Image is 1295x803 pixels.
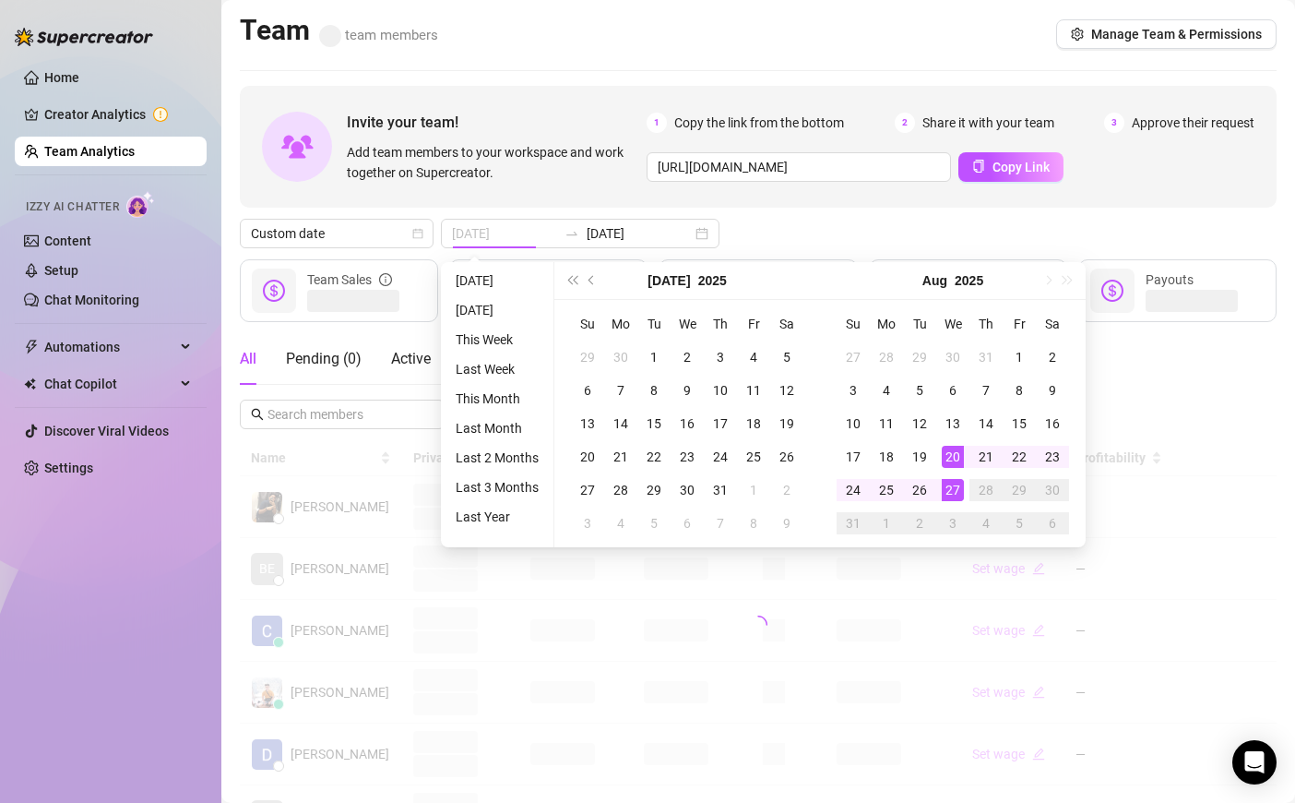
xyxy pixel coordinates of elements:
div: 24 [842,479,864,501]
td: 2025-07-10 [704,374,737,407]
div: 17 [709,413,731,435]
div: 5 [909,379,931,401]
td: 2025-08-06 [671,507,704,540]
div: 15 [1008,413,1030,435]
td: 2025-07-11 [737,374,770,407]
span: to [564,226,579,241]
div: 2 [676,346,698,368]
td: 2025-09-01 [870,507,903,540]
th: Sa [770,307,803,341]
span: 1 [647,113,667,133]
div: 5 [776,346,798,368]
div: 16 [1041,413,1063,435]
a: Settings [44,461,93,475]
div: 10 [842,413,864,435]
span: Add team members to your workspace and work together on Supercreator. [347,142,639,183]
th: We [936,307,969,341]
div: 7 [975,379,997,401]
div: 6 [676,512,698,534]
a: Team Analytics [44,144,135,159]
h2: Team [240,13,438,48]
div: 23 [1041,446,1063,468]
span: 2 [895,113,915,133]
div: 15 [643,413,665,435]
td: 2025-07-28 [604,473,637,507]
button: Choose a year [955,262,983,299]
td: 2025-07-02 [671,341,704,374]
div: 3 [842,379,864,401]
th: Fr [1003,307,1036,341]
button: Last year (Control + left) [562,262,582,299]
th: We [671,307,704,341]
td: 2025-08-01 [1003,341,1036,374]
td: 2025-07-27 [837,341,870,374]
td: 2025-07-24 [704,440,737,473]
span: Invite your team! [347,111,647,134]
td: 2025-06-29 [571,341,604,374]
div: 4 [743,346,765,368]
td: 2025-08-31 [837,507,870,540]
td: 2025-06-30 [604,341,637,374]
td: 2025-08-09 [770,507,803,540]
td: 2025-08-20 [936,440,969,473]
div: 2 [1041,346,1063,368]
td: 2025-07-05 [770,341,803,374]
span: Approve their request [1132,113,1254,133]
div: 31 [975,346,997,368]
div: 2 [776,479,798,501]
div: Est. Hours Worked [726,259,841,300]
div: 28 [975,479,997,501]
div: 20 [576,446,599,468]
td: 2025-07-01 [637,341,671,374]
span: loading [746,613,770,637]
td: 2025-08-23 [1036,440,1069,473]
button: Choose a month [922,262,947,299]
span: Automations [44,332,175,362]
div: 3 [576,512,599,534]
td: 2025-07-15 [637,407,671,440]
td: 2025-08-04 [604,507,637,540]
td: 2025-08-01 [737,473,770,507]
div: 25 [875,479,897,501]
td: 2025-07-06 [571,374,604,407]
td: 2025-07-30 [671,473,704,507]
td: 2025-08-12 [903,407,936,440]
div: 1 [643,346,665,368]
div: 6 [942,379,964,401]
div: 13 [576,413,599,435]
td: 2025-08-02 [770,473,803,507]
div: 7 [709,512,731,534]
div: 23 [676,446,698,468]
div: 27 [842,346,864,368]
td: 2025-08-04 [870,374,903,407]
span: Izzy AI Chatter [26,198,119,216]
td: 2025-07-29 [903,341,936,374]
li: Last 2 Months [448,447,546,469]
td: 2025-08-22 [1003,440,1036,473]
div: 21 [610,446,632,468]
td: 2025-08-19 [903,440,936,473]
div: 30 [942,346,964,368]
td: 2025-07-31 [704,473,737,507]
div: 9 [1041,379,1063,401]
div: 28 [875,346,897,368]
th: Fr [737,307,770,341]
div: 2 [909,512,931,534]
div: 8 [1008,379,1030,401]
span: dollar-circle [263,280,285,302]
td: 2025-08-08 [737,507,770,540]
td: 2025-09-05 [1003,507,1036,540]
a: Creator Analytics exclamation-circle [44,100,192,129]
td: 2025-08-03 [571,507,604,540]
div: Team Sales [307,270,392,290]
div: 7 [610,379,632,401]
span: setting [1071,28,1084,41]
div: 1 [875,512,897,534]
input: Start date [452,223,557,244]
div: 1 [743,479,765,501]
div: 30 [676,479,698,501]
a: Home [44,70,79,85]
td: 2025-07-22 [637,440,671,473]
div: 27 [942,479,964,501]
td: 2025-08-03 [837,374,870,407]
